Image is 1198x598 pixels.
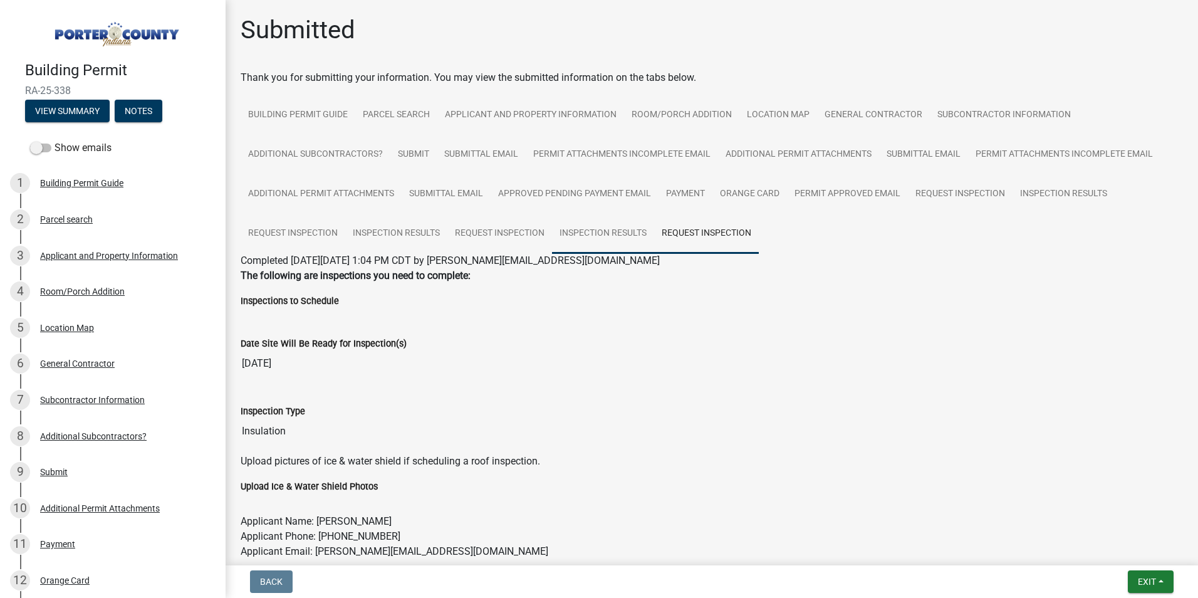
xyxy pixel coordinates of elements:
a: Permit Approved Email [787,174,908,214]
strong: The following are inspections you need to complete: [241,270,471,281]
a: Permit Attachments Incomplete Email [526,135,718,175]
a: Additional Permit Attachments [241,174,402,214]
a: Submittal Email [402,174,491,214]
a: Submittal Email [879,135,968,175]
h1: Submitted [241,15,355,45]
div: 8 [10,426,30,446]
a: General Contractor [817,95,930,135]
a: Payment [659,174,712,214]
wm-modal-confirm: Summary [25,107,110,117]
div: General Contractor [40,359,115,368]
div: Building Permit Guide [40,179,123,187]
div: Additional Permit Attachments [40,504,160,513]
div: 4 [10,281,30,302]
label: Inspection Type [241,407,305,416]
div: Location Map [40,323,94,332]
a: Inspection Results [1013,174,1115,214]
div: 10 [10,498,30,518]
a: Inspection Results [345,214,447,254]
a: Additional Permit Attachments [718,135,879,175]
button: Back [250,570,293,593]
div: 6 [10,354,30,374]
div: Thank you for submitting your information. You may view the submitted information on the tabs below. [241,70,1183,85]
a: Applicant and Property Information [437,95,624,135]
a: Request Inspection [447,214,552,254]
span: Back [260,577,283,587]
div: Payment [40,540,75,548]
div: 11 [10,534,30,554]
a: Submittal Email [437,135,526,175]
div: Orange Card [40,576,90,585]
div: 2 [10,209,30,229]
a: Request Inspection [908,174,1013,214]
label: Date Site Will Be Ready for Inspection(s) [241,340,407,349]
a: Location Map [739,95,817,135]
a: Building Permit Guide [241,95,355,135]
a: Approved Pending Payment Email [491,174,659,214]
label: Inspections to Schedule [241,297,339,306]
span: Exit [1138,577,1156,587]
h4: Building Permit [25,61,216,80]
div: 5 [10,318,30,338]
div: Parcel search [40,215,93,224]
a: Submit [390,135,437,175]
a: Orange Card [712,174,787,214]
a: Inspection Results [552,214,654,254]
a: Subcontractor Information [930,95,1078,135]
div: Room/Porch Addition [40,287,125,296]
a: Request Inspection [241,214,345,254]
label: Show emails [30,140,112,155]
span: RA-25-338 [25,85,201,97]
div: 3 [10,246,30,266]
a: Request Inspection [654,214,759,254]
button: View Summary [25,100,110,122]
img: Porter County, Indiana [25,13,206,48]
p: Upload pictures of ice & water shield if scheduling a roof inspection. [241,454,1183,469]
a: Room/Porch Addition [624,95,739,135]
span: Completed [DATE][DATE] 1:04 PM CDT by [PERSON_NAME][EMAIL_ADDRESS][DOMAIN_NAME] [241,254,660,266]
div: Additional Subcontractors? [40,432,147,441]
div: Submit [40,468,68,476]
a: Parcel search [355,95,437,135]
button: Notes [115,100,162,122]
div: Applicant and Property Information [40,251,178,260]
div: 9 [10,462,30,482]
div: 1 [10,173,30,193]
div: 7 [10,390,30,410]
a: Permit Attachments Incomplete Email [968,135,1160,175]
button: Exit [1128,570,1174,593]
p: Applicant Name: [PERSON_NAME] Applicant Phone: [PHONE_NUMBER] Applicant Email: [PERSON_NAME][EMAI... [241,514,1183,559]
a: Additional Subcontractors? [241,135,390,175]
div: 12 [10,570,30,590]
label: Upload Ice & Water Shield Photos [241,483,378,491]
wm-modal-confirm: Notes [115,107,162,117]
div: Subcontractor Information [40,396,145,404]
